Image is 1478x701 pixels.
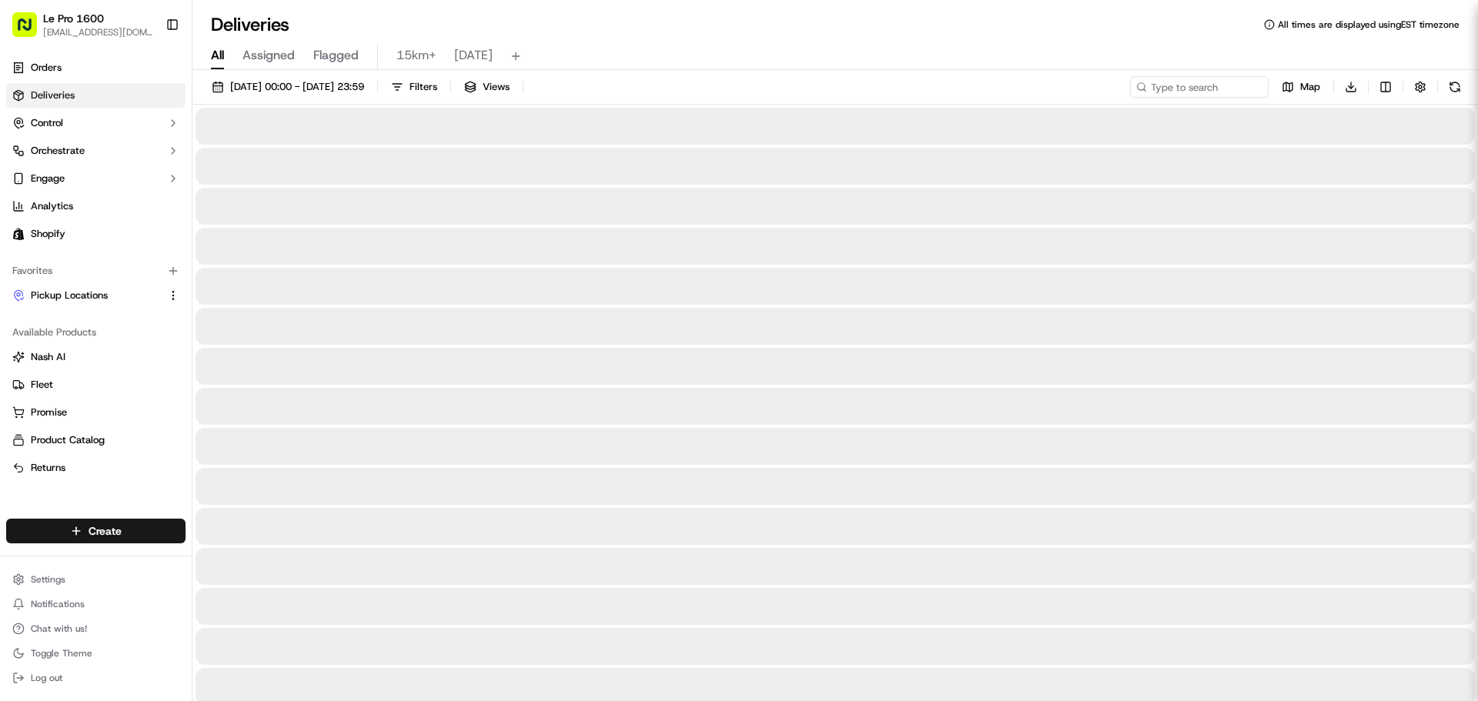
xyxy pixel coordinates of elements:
button: Map [1275,76,1327,98]
span: Fleet [31,378,53,392]
img: Shopify logo [12,228,25,240]
span: Shopify [31,227,65,241]
span: Analytics [31,199,73,213]
a: Analytics [6,194,186,219]
span: [DATE] [454,46,493,65]
span: Log out [31,672,62,684]
span: [DATE] 00:00 - [DATE] 23:59 [230,80,364,94]
button: Filters [384,76,444,98]
span: Create [89,523,122,539]
button: Engage [6,166,186,191]
button: Create [6,519,186,543]
a: Nash AI [12,350,179,364]
button: Pickup Locations [6,283,186,308]
div: Favorites [6,259,186,283]
a: Product Catalog [12,433,179,447]
span: Orders [31,61,62,75]
span: Map [1300,80,1320,94]
span: Returns [31,461,65,475]
span: Assigned [242,46,295,65]
button: Notifications [6,593,186,615]
button: Fleet [6,372,186,397]
span: All times are displayed using EST timezone [1278,18,1460,31]
a: Promise [12,406,179,419]
span: Views [483,80,510,94]
span: 15km+ [396,46,436,65]
button: [EMAIL_ADDRESS][DOMAIN_NAME] [43,26,153,38]
a: Deliveries [6,83,186,108]
a: Shopify [6,222,186,246]
input: Type to search [1130,76,1269,98]
span: Orchestrate [31,144,85,158]
span: Toggle Theme [31,647,92,659]
h1: Deliveries [211,12,289,37]
button: Returns [6,456,186,480]
button: Refresh [1444,76,1466,98]
button: Chat with us! [6,618,186,639]
button: Views [457,76,517,98]
button: Orchestrate [6,139,186,163]
button: Promise [6,400,186,425]
button: Settings [6,569,186,590]
button: Nash AI [6,345,186,369]
span: Product Catalog [31,433,105,447]
button: Product Catalog [6,428,186,452]
span: Flagged [313,46,359,65]
button: [DATE] 00:00 - [DATE] 23:59 [205,76,371,98]
button: Le Pro 1600[EMAIL_ADDRESS][DOMAIN_NAME] [6,6,159,43]
a: Orders [6,55,186,80]
span: Filters [410,80,437,94]
button: Control [6,111,186,135]
div: Available Products [6,320,186,345]
span: Chat with us! [31,623,87,635]
span: All [211,46,224,65]
button: Log out [6,667,186,689]
a: Fleet [12,378,179,392]
button: Toggle Theme [6,643,186,664]
span: Nash AI [31,350,65,364]
span: Notifications [31,598,85,610]
span: Control [31,116,63,130]
button: Le Pro 1600 [43,11,104,26]
span: Pickup Locations [31,289,108,302]
a: Pickup Locations [12,289,161,302]
span: Engage [31,172,65,185]
span: Settings [31,573,65,586]
span: Promise [31,406,67,419]
a: Returns [12,461,179,475]
span: Deliveries [31,88,75,102]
